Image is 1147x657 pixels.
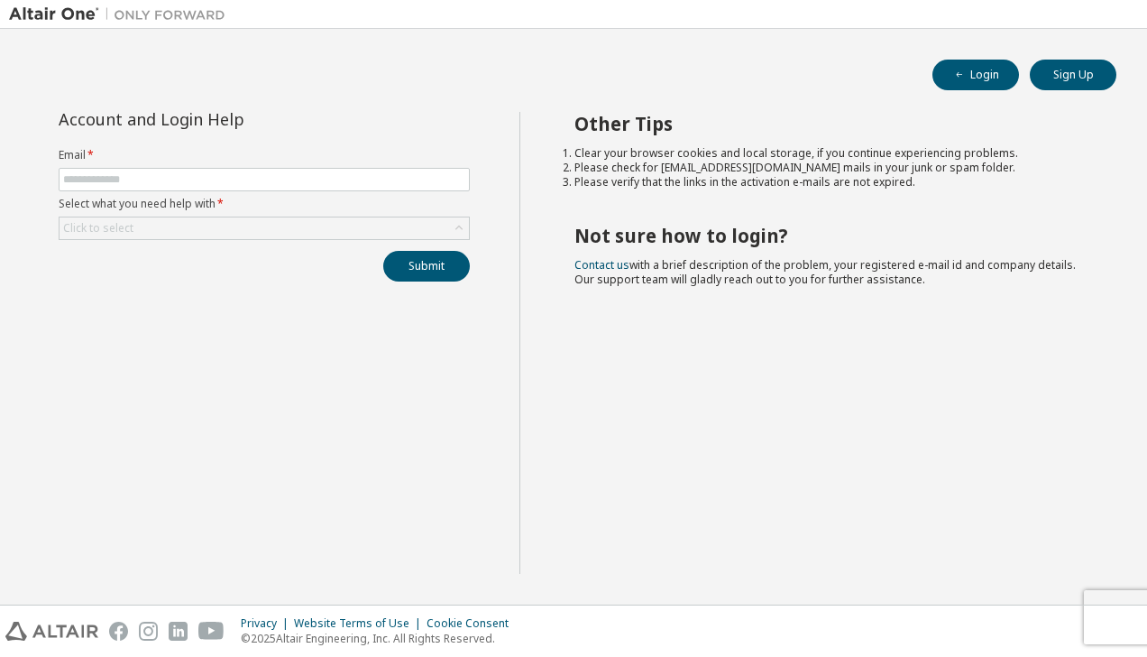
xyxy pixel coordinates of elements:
a: Contact us [574,257,629,273]
li: Please check for [EMAIL_ADDRESS][DOMAIN_NAME] mails in your junk or spam folder. [574,161,1085,175]
div: Website Terms of Use [294,616,427,631]
label: Email [59,148,470,162]
span: with a brief description of the problem, your registered e-mail id and company details. Our suppo... [574,257,1076,287]
h2: Not sure how to login? [574,224,1085,247]
p: © 2025 Altair Engineering, Inc. All Rights Reserved. [241,631,519,646]
img: youtube.svg [198,622,225,641]
img: altair_logo.svg [5,622,98,641]
label: Select what you need help with [59,197,470,211]
img: facebook.svg [109,622,128,641]
div: Click to select [63,221,133,236]
button: Login [932,60,1019,90]
div: Cookie Consent [427,616,519,631]
div: Privacy [241,616,294,631]
div: Click to select [60,217,469,239]
div: Account and Login Help [59,112,388,126]
h2: Other Tips [574,112,1085,135]
li: Please verify that the links in the activation e-mails are not expired. [574,175,1085,190]
button: Sign Up [1030,60,1116,90]
img: linkedin.svg [169,622,188,641]
button: Submit [383,251,470,282]
li: Clear your browser cookies and local storage, if you continue experiencing problems. [574,146,1085,161]
img: Altair One [9,5,234,23]
img: instagram.svg [139,622,158,641]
